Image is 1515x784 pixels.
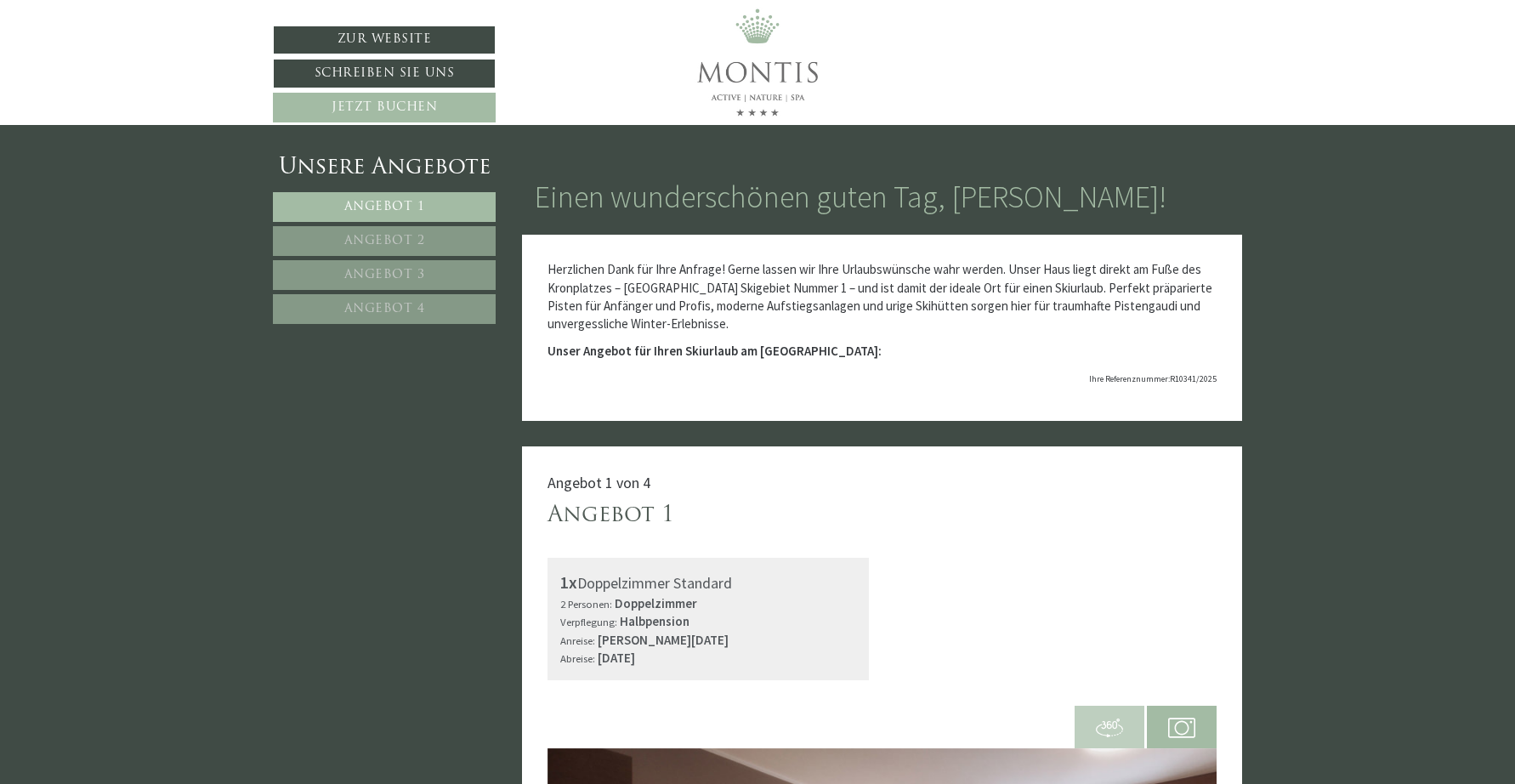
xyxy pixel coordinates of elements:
[560,597,612,611] small: 2 Personen:
[620,613,689,629] b: Halbpension
[548,473,650,492] span: Angebot 1 von 4
[344,303,425,315] span: Angebot 4
[535,180,1166,214] h1: Einen wunderschönen guten Tag, [PERSON_NAME]!
[344,201,425,213] span: Angebot 1
[1089,373,1217,384] span: Ihre Referenznummer:R10341/2025
[548,500,674,531] div: Angebot 1
[344,235,425,247] span: Angebot 2
[1168,714,1195,741] img: camera.svg
[560,571,577,593] b: 1x
[560,571,857,595] div: Doppelzimmer Standard
[598,632,729,648] b: [PERSON_NAME][DATE]
[273,152,496,184] div: Unsere Angebote
[560,633,595,647] small: Anreise:
[615,595,697,611] b: Doppelzimmer
[548,343,882,359] strong: Unser Angebot für Ihren Skiurlaub am [GEOGRAPHIC_DATA]:
[598,650,635,666] b: [DATE]
[344,269,425,281] span: Angebot 3
[548,260,1217,333] p: Herzlichen Dank für Ihre Anfrage! Gerne lassen wir Ihre Urlaubswünsche wahr werden. Unser Haus li...
[1096,714,1123,741] img: 360-grad.svg
[560,651,595,665] small: Abreise:
[560,615,617,628] small: Verpflegung:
